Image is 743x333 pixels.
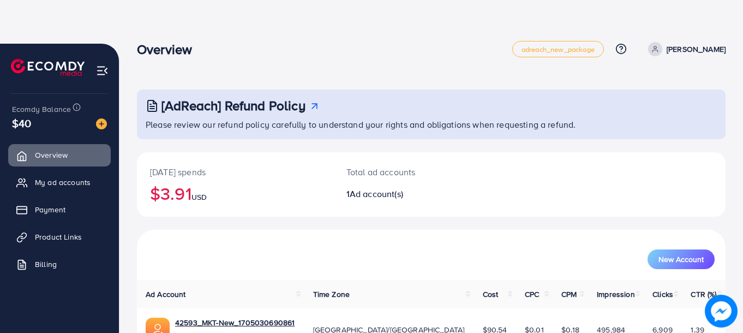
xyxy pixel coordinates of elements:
[350,188,403,200] span: Ad account(s)
[12,104,71,115] span: Ecomdy Balance
[648,249,715,269] button: New Account
[146,289,186,300] span: Ad Account
[652,289,673,300] span: Clicks
[150,183,320,204] h2: $3.91
[12,115,31,131] span: $40
[96,118,107,129] img: image
[11,59,85,76] img: logo
[705,295,738,328] img: image
[8,171,111,193] a: My ad accounts
[35,177,91,188] span: My ad accounts
[512,41,604,57] a: adreach_new_package
[525,289,539,300] span: CPC
[561,289,577,300] span: CPM
[35,259,57,270] span: Billing
[313,289,350,300] span: Time Zone
[191,192,207,203] span: USD
[146,118,719,131] p: Please review our refund policy carefully to understand your rights and obligations when requesti...
[346,165,468,179] p: Total ad accounts
[161,98,305,114] h3: [AdReach] Refund Policy
[483,289,499,300] span: Cost
[137,41,201,57] h3: Overview
[175,317,295,328] a: 42593_MKT-New_1705030690861
[658,255,704,263] span: New Account
[150,165,320,179] p: [DATE] spends
[346,189,468,199] h2: 1
[35,150,68,160] span: Overview
[35,204,65,215] span: Payment
[8,226,111,248] a: Product Links
[522,46,595,53] span: adreach_new_package
[8,199,111,221] a: Payment
[597,289,635,300] span: Impression
[96,64,109,77] img: menu
[691,289,716,300] span: CTR (%)
[8,253,111,275] a: Billing
[8,144,111,166] a: Overview
[35,231,82,242] span: Product Links
[644,42,726,56] a: [PERSON_NAME]
[667,43,726,56] p: [PERSON_NAME]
